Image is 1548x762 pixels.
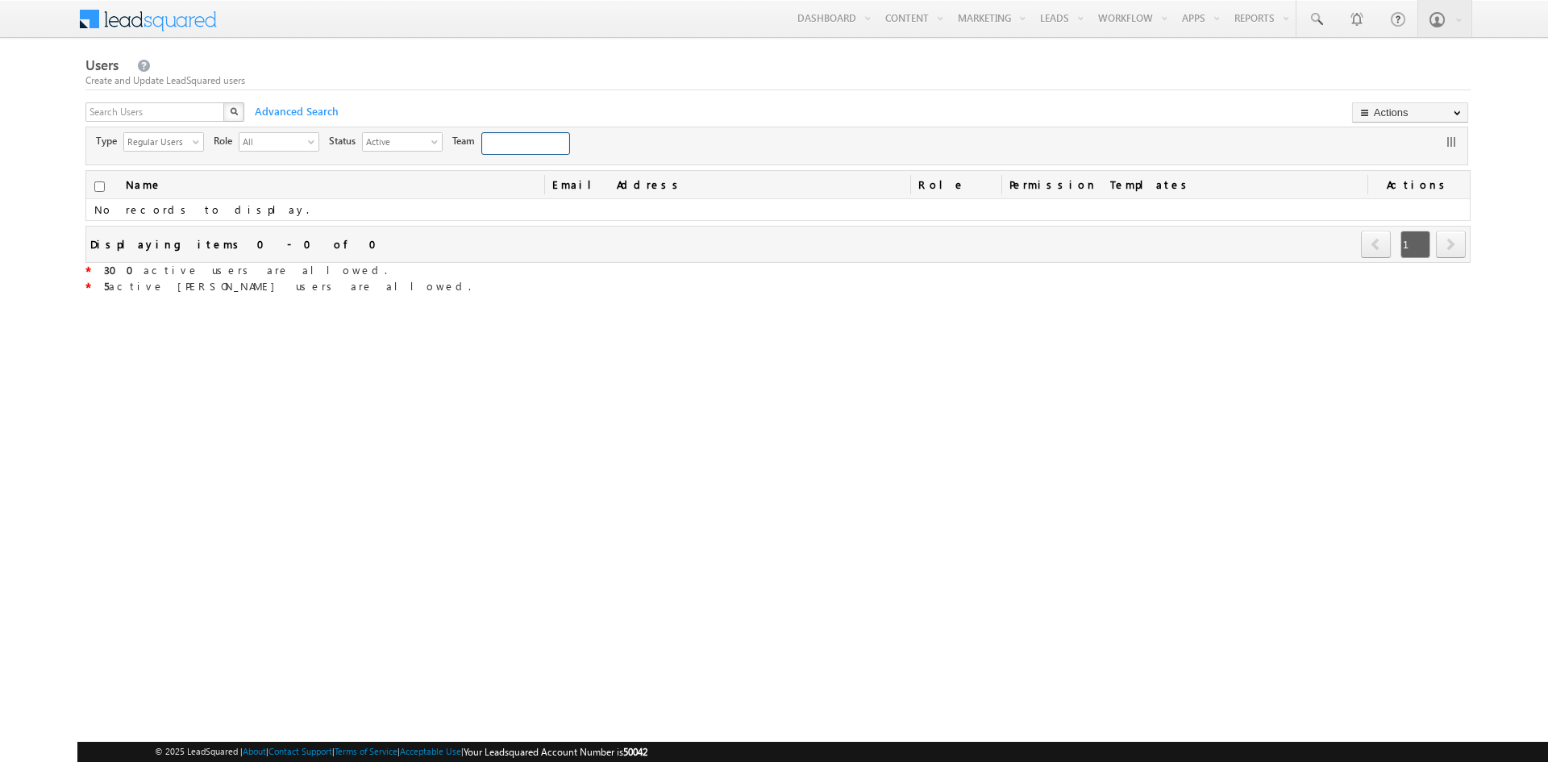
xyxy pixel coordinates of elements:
span: Type [96,134,123,148]
a: Terms of Service [335,746,397,756]
a: Contact Support [268,746,332,756]
span: Permission Templates [1001,171,1367,198]
span: select [431,137,444,146]
span: select [193,137,206,146]
span: Regular Users [124,133,190,149]
a: next [1436,232,1466,258]
span: Users [85,56,119,74]
td: No records to display. [86,199,1470,221]
span: active [PERSON_NAME] users are allowed. [91,279,471,293]
strong: 300 [104,263,144,277]
span: Advanced Search [247,104,343,119]
a: Email Address [544,171,910,198]
span: 1 [1400,231,1430,258]
a: Role [910,171,1002,198]
span: Team [452,134,481,148]
span: Role [214,134,239,148]
a: prev [1361,232,1392,258]
span: Your Leadsquared Account Number is [464,746,647,758]
span: Actions [1367,171,1470,198]
a: Acceptable Use [400,746,461,756]
span: active users are allowed. [91,263,387,277]
a: About [243,746,266,756]
span: Status [329,134,362,148]
span: All [239,133,306,149]
input: Search Users [85,102,226,122]
a: Name [118,171,170,198]
strong: 5 [104,279,109,293]
img: Search [230,107,238,115]
div: Create and Update LeadSquared users [85,73,1471,88]
span: select [308,137,321,146]
span: next [1436,231,1466,258]
button: Actions [1352,102,1468,123]
span: Active [363,133,429,149]
span: prev [1361,231,1391,258]
span: 50042 [623,746,647,758]
div: Displaying items 0 - 0 of 0 [90,235,386,253]
span: © 2025 LeadSquared | | | | | [155,744,647,760]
